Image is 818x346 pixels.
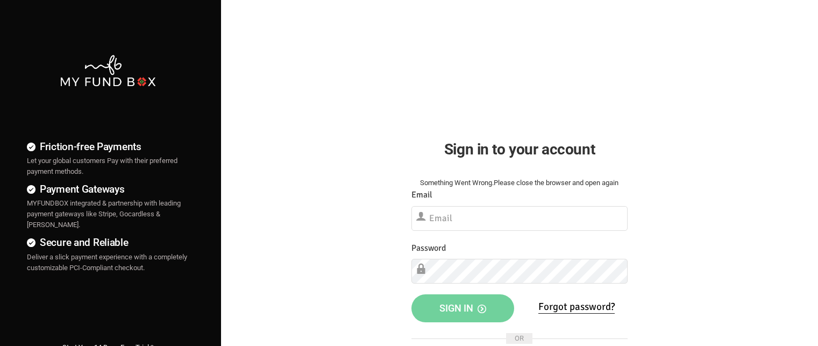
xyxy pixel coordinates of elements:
span: Sign in [439,302,486,314]
span: MYFUNDBOX integrated & partnership with leading payment gateways like Stripe, Gocardless & [PERSO... [27,199,181,229]
div: Something Went Wrong.Please close the browser and open again [411,178,628,188]
h2: Sign in to your account [411,138,628,161]
img: mfbwhite.png [59,54,157,88]
span: Deliver a slick payment experience with a completely customizable PCI-Compliant checkout. [27,253,187,272]
input: Email [411,206,628,231]
label: Password [411,242,446,255]
span: OR [506,333,532,344]
label: Email [411,188,432,202]
span: Let your global customers Pay with their preferred payment methods. [27,157,177,175]
h4: Friction-free Payments [27,139,189,154]
h4: Payment Gateways [27,181,189,197]
a: Forgot password? [538,300,615,314]
button: Sign in [411,294,514,322]
h4: Secure and Reliable [27,235,189,250]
